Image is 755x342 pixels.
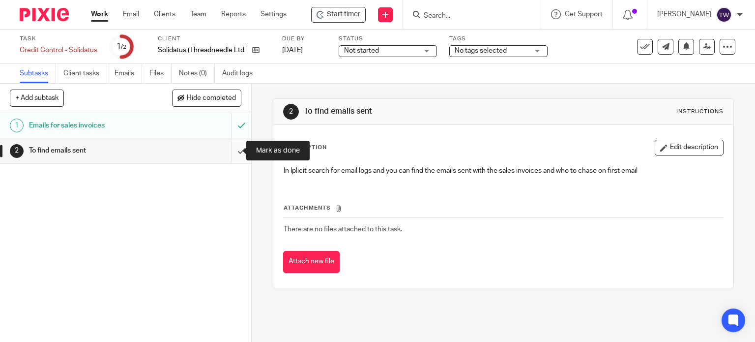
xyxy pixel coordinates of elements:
[282,47,303,54] span: [DATE]
[172,90,241,106] button: Hide completed
[20,35,97,43] label: Task
[716,7,732,23] img: svg%3E
[123,9,139,19] a: Email
[63,64,107,83] a: Client tasks
[304,106,524,117] h1: To find emails sent
[344,47,379,54] span: Not started
[283,104,299,120] div: 2
[261,9,287,19] a: Settings
[449,35,548,43] label: Tags
[565,11,603,18] span: Get Support
[190,9,206,19] a: Team
[149,64,172,83] a: Files
[20,8,69,21] img: Pixie
[20,45,97,55] div: Credit Control - Solidatus
[10,90,64,106] button: + Add subtask
[283,251,340,273] button: Attach new file
[327,9,360,20] span: Start timer
[655,140,724,155] button: Edit description
[187,94,236,102] span: Hide completed
[339,35,437,43] label: Status
[115,64,142,83] a: Emails
[29,143,157,158] h1: To find emails sent
[222,64,260,83] a: Audit logs
[20,64,56,83] a: Subtasks
[284,205,331,211] span: Attachments
[154,9,175,19] a: Clients
[283,144,327,152] p: Description
[455,47,507,54] span: No tags selected
[179,64,215,83] a: Notes (0)
[657,9,711,19] p: [PERSON_NAME]
[158,35,270,43] label: Client
[10,144,24,158] div: 2
[284,226,402,233] span: There are no files attached to this task.
[284,166,724,176] p: In Iplicit search for email logs and you can find the emails sent with the sales invoices and who...
[121,44,126,50] small: /2
[158,45,247,55] p: Solidatus (Threadneedle Ltd T/A)
[10,119,24,132] div: 1
[29,118,157,133] h1: Emails for sales invoices
[676,108,724,116] div: Instructions
[423,12,511,21] input: Search
[311,7,366,23] div: Solidatus (Threadneedle Ltd T/A) - Credit Control - Solidatus
[282,35,326,43] label: Due by
[91,9,108,19] a: Work
[221,9,246,19] a: Reports
[116,41,126,52] div: 1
